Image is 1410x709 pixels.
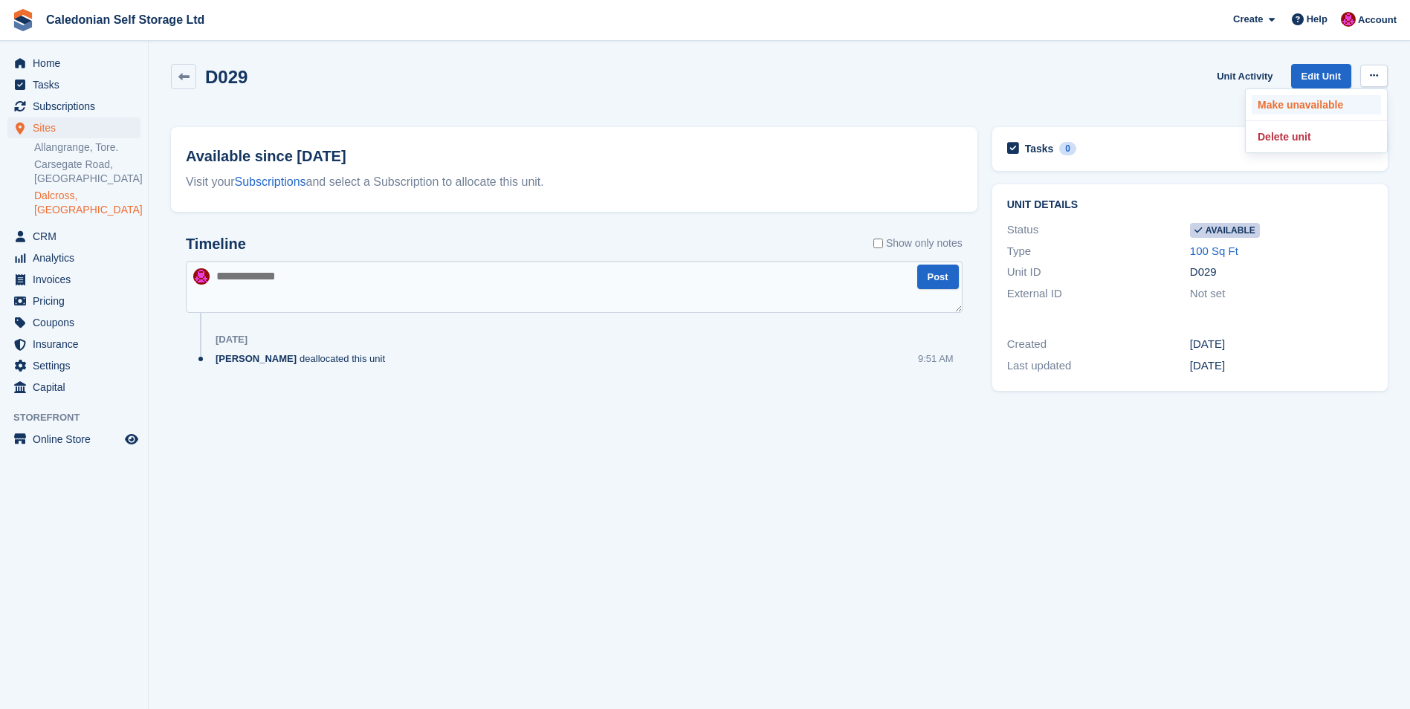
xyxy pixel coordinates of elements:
span: Subscriptions [33,96,122,117]
a: menu [7,96,140,117]
h2: Timeline [186,236,246,253]
span: Invoices [33,269,122,290]
span: Available [1190,223,1260,238]
span: [PERSON_NAME] [216,352,297,366]
input: Show only notes [873,236,883,251]
h2: Tasks [1025,142,1054,155]
div: Visit your and select a Subscription to allocate this unit. [186,173,963,191]
a: menu [7,53,140,74]
a: Make unavailable [1252,95,1381,114]
div: 9:51 AM [918,352,954,366]
div: Unit ID [1007,264,1190,281]
span: Online Store [33,429,122,450]
a: menu [7,226,140,247]
span: CRM [33,226,122,247]
h2: Unit details [1007,199,1373,211]
span: Insurance [33,334,122,354]
img: Donald Mathieson [193,268,210,285]
div: [DATE] [1190,336,1373,353]
label: Show only notes [873,236,963,251]
a: Unit Activity [1211,64,1278,88]
a: Carsegate Road, [GEOGRAPHIC_DATA] [34,158,140,186]
a: menu [7,429,140,450]
a: menu [7,312,140,333]
img: Donald Mathieson [1341,12,1356,27]
div: Created [1007,336,1190,353]
span: Settings [33,355,122,376]
h2: D029 [205,67,248,87]
div: External ID [1007,285,1190,302]
span: Pricing [33,291,122,311]
span: Create [1233,12,1263,27]
h2: Available since [DATE] [186,145,963,167]
a: menu [7,377,140,398]
div: D029 [1190,264,1373,281]
a: menu [7,291,140,311]
a: menu [7,355,140,376]
span: Tasks [33,74,122,95]
a: Caledonian Self Storage Ltd [40,7,210,32]
a: Dalcross, [GEOGRAPHIC_DATA] [34,189,140,217]
a: Delete unit [1252,127,1381,146]
a: Preview store [123,430,140,448]
a: menu [7,334,140,354]
span: Capital [33,377,122,398]
div: [DATE] [216,334,248,346]
div: Last updated [1007,357,1190,375]
div: deallocated this unit [216,352,392,366]
a: Allangrange, Tore. [34,140,140,155]
a: Edit Unit [1291,64,1351,88]
a: menu [7,247,140,268]
span: Storefront [13,410,148,425]
div: Type [1007,243,1190,260]
span: Analytics [33,247,122,268]
div: Status [1007,221,1190,239]
div: [DATE] [1190,357,1373,375]
a: Subscriptions [235,175,306,188]
a: menu [7,117,140,138]
span: Home [33,53,122,74]
button: Post [917,265,959,289]
span: Help [1307,12,1327,27]
a: 100 Sq Ft [1190,245,1238,257]
a: menu [7,74,140,95]
img: stora-icon-8386f47178a22dfd0bd8f6a31ec36ba5ce8667c1dd55bd0f319d3a0aa187defe.svg [12,9,34,31]
span: Sites [33,117,122,138]
span: Coupons [33,312,122,333]
a: menu [7,269,140,290]
span: Account [1358,13,1397,27]
div: Not set [1190,285,1373,302]
div: 0 [1059,142,1076,155]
